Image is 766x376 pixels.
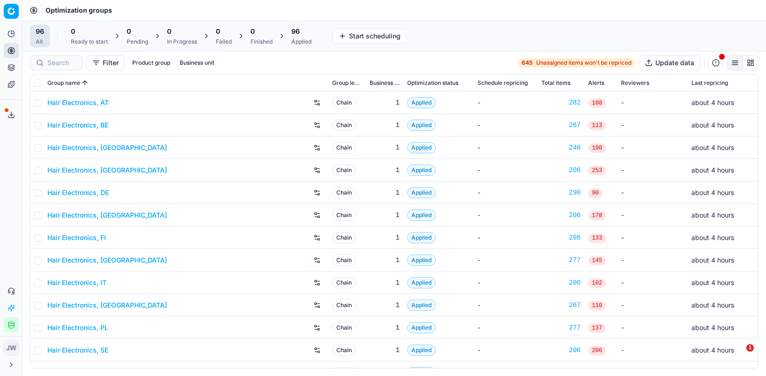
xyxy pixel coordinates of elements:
[167,27,171,36] span: 0
[588,346,606,355] span: 206
[370,346,400,355] div: 1
[541,143,581,152] a: 240
[250,27,255,36] span: 0
[617,136,688,159] td: -
[332,210,356,221] span: Chain
[691,166,734,174] span: about 4 hours
[407,277,436,288] span: Applied
[541,346,581,355] a: 206
[541,98,581,107] div: 282
[4,340,19,355] button: JW
[332,165,356,176] span: Chain
[691,143,734,151] span: about 4 hours
[370,165,400,175] div: 1
[80,78,90,88] button: Sorted by Group name ascending
[47,301,167,310] a: Hair Electronics, [GEOGRAPHIC_DATA]
[474,159,538,181] td: -
[588,233,606,243] span: 133
[588,301,606,310] span: 110
[407,142,436,153] span: Applied
[588,166,606,175] span: 253
[332,277,356,288] span: Chain
[588,143,606,153] span: 100
[474,294,538,316] td: -
[332,97,356,108] span: Chain
[370,233,400,242] div: 1
[541,79,570,87] span: Total items
[47,143,167,152] a: Hair Electronics, [GEOGRAPHIC_DATA]
[617,316,688,339] td: -
[370,278,400,287] div: 1
[588,256,606,265] span: 145
[370,120,400,130] div: 1
[71,27,75,36] span: 0
[129,57,174,68] button: Product group
[541,188,581,197] a: 290
[370,256,400,265] div: 1
[474,136,538,159] td: -
[474,316,538,339] td: -
[36,27,44,36] span: 96
[407,97,436,108] span: Applied
[746,344,754,352] span: 1
[407,79,458,87] span: Optimization status
[617,91,688,114] td: -
[588,98,606,108] span: 108
[47,120,108,130] a: Hair Electronics, BE
[474,271,538,294] td: -
[370,143,400,152] div: 1
[332,345,356,356] span: Chain
[47,278,106,287] a: Hair Electronics, IT
[541,256,581,265] div: 277
[167,38,197,45] div: In Progress
[47,211,167,220] a: Hair Electronics, [GEOGRAPHIC_DATA]
[333,29,407,44] button: Start scheduling
[407,120,436,131] span: Applied
[47,323,108,332] a: Hair Electronics, PL
[621,79,649,87] span: Reviewers
[617,294,688,316] td: -
[639,55,700,70] button: Update data
[291,38,311,45] div: Applied
[71,38,108,45] div: Ready to start
[474,226,538,249] td: -
[474,249,538,271] td: -
[588,278,606,288] span: 102
[47,58,76,68] input: Search
[407,300,436,311] span: Applied
[407,165,436,176] span: Applied
[474,181,538,204] td: -
[541,278,581,287] a: 206
[617,159,688,181] td: -
[617,249,688,271] td: -
[216,38,232,45] div: Failed
[216,27,220,36] span: 0
[541,165,581,175] div: 206
[46,6,112,15] nav: breadcrumb
[474,339,538,361] td: -
[47,256,167,265] a: Hair Electronics, [GEOGRAPHIC_DATA]
[127,27,131,36] span: 0
[47,79,80,87] span: Group name
[370,323,400,332] div: 1
[617,181,688,204] td: -
[541,323,581,332] div: 277
[407,210,436,221] span: Applied
[370,301,400,310] div: 1
[691,188,734,196] span: about 4 hours
[370,79,400,87] span: Business unit
[332,322,356,333] span: Chain
[588,211,606,220] span: 178
[541,233,581,242] a: 206
[691,256,734,264] span: about 4 hours
[47,165,167,175] a: Hair Electronics, [GEOGRAPHIC_DATA]
[47,188,109,197] a: Hair Electronics, DE
[370,211,400,220] div: 1
[541,301,581,310] a: 267
[522,59,532,67] strong: 645
[617,204,688,226] td: -
[370,98,400,107] div: 1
